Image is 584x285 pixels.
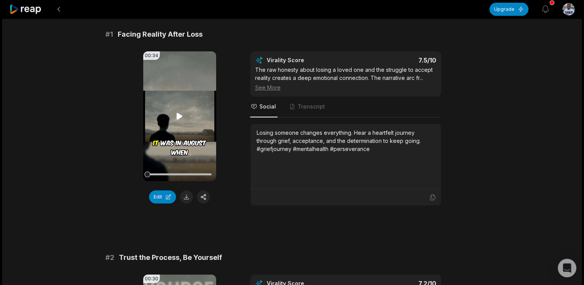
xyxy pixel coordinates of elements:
[489,3,528,16] button: Upgrade
[250,97,441,117] nav: Tabs
[298,103,325,110] span: Transcript
[257,129,435,153] div: Losing someone changes everything. Hear a heartfelt journey through grief, acceptance, and the de...
[255,66,436,92] div: The raw honesty about losing a loved one and the struggle to accept reality creates a deep emotio...
[118,29,203,40] span: Facing Reality After Loss
[149,190,176,204] button: Edit
[119,252,222,263] span: Trust the Process, Be Yourself
[105,252,114,263] span: # 2
[267,56,350,64] div: Virality Score
[259,103,276,110] span: Social
[143,51,216,181] video: Your browser does not support mp4 format.
[558,259,576,277] div: Open Intercom Messenger
[105,29,113,40] span: # 1
[255,83,436,92] div: See More
[353,56,436,64] div: 7.5 /10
